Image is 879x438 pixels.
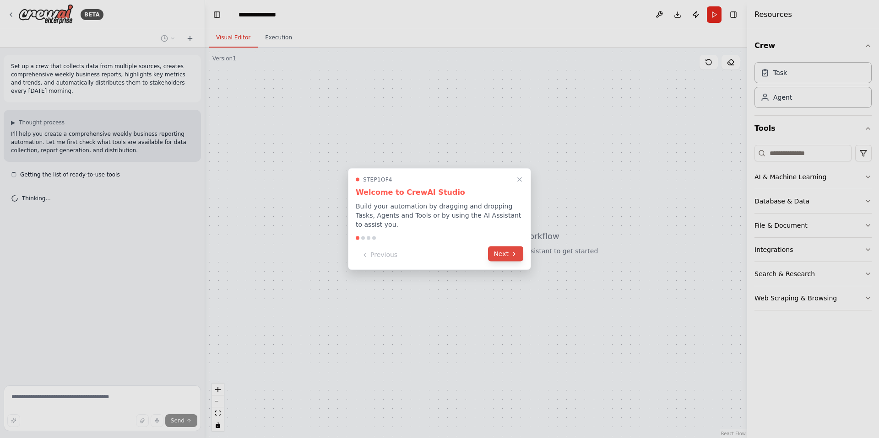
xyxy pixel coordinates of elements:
h3: Welcome to CrewAI Studio [356,187,523,198]
button: Hide left sidebar [211,8,223,21]
span: Step 1 of 4 [363,176,392,183]
button: Close walkthrough [514,174,525,185]
button: Next [488,246,523,262]
p: Build your automation by dragging and dropping Tasks, Agents and Tools or by using the AI Assista... [356,202,523,229]
button: Previous [356,247,403,262]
